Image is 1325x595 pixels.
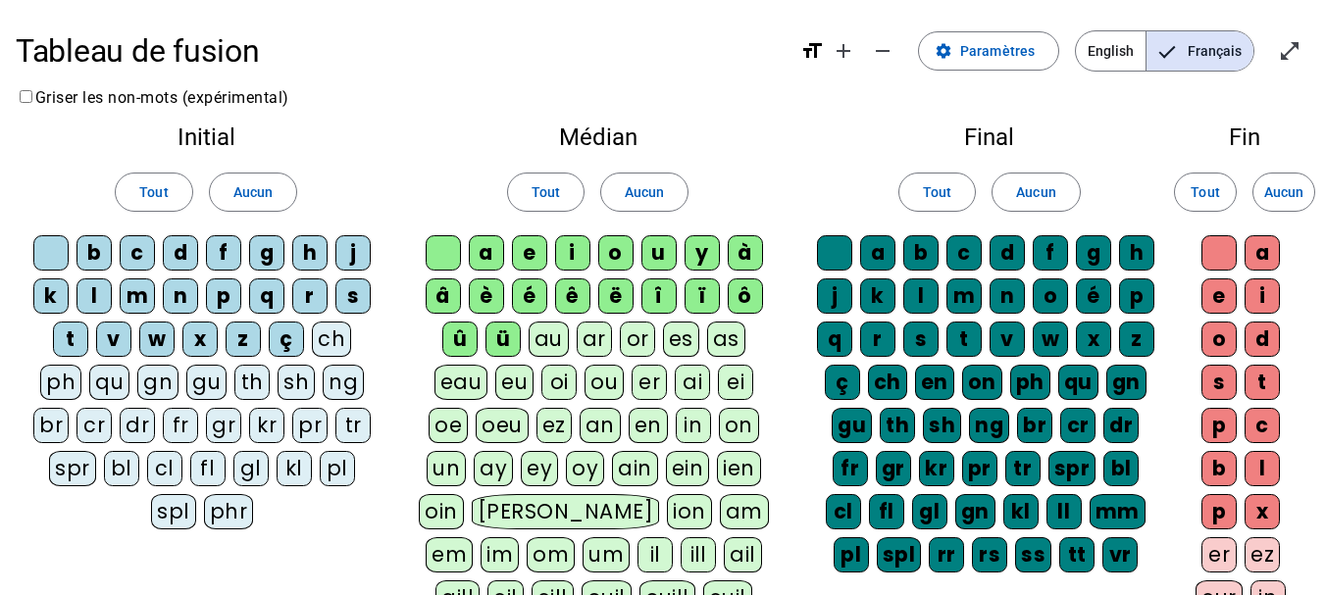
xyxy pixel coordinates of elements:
span: Aucun [1264,180,1303,204]
div: spr [49,451,96,486]
div: n [163,278,198,314]
div: à [728,235,763,271]
div: cr [1060,408,1096,443]
div: pr [292,408,328,443]
div: é [1076,278,1111,314]
div: gu [186,365,227,400]
div: r [860,322,895,357]
div: û [442,322,478,357]
div: ill [681,537,716,572]
div: s [335,278,371,314]
div: ng [323,365,364,400]
span: Aucun [1016,180,1055,204]
div: pl [834,537,869,572]
div: kl [1003,494,1039,529]
div: tr [335,408,371,443]
div: er [1201,537,1237,572]
div: fr [163,408,198,443]
button: Tout [1174,173,1237,212]
div: y [685,235,720,271]
div: t [1245,365,1280,400]
div: a [860,235,895,271]
div: l [1245,451,1280,486]
div: cl [147,451,182,486]
div: spr [1048,451,1096,486]
div: b [1201,451,1237,486]
div: rr [929,537,964,572]
div: en [915,365,954,400]
button: Entrer en plein écran [1270,31,1309,71]
div: spl [877,537,922,572]
div: p [1201,494,1237,529]
button: Aucun [600,173,688,212]
div: ll [1046,494,1082,529]
div: v [96,322,131,357]
div: o [1201,322,1237,357]
div: g [1076,235,1111,271]
div: ch [868,365,907,400]
div: phr [204,494,254,529]
div: ss [1015,537,1051,572]
div: cl [826,494,861,529]
div: ar [577,322,612,357]
div: z [226,322,261,357]
div: e [1201,278,1237,314]
div: a [1245,235,1280,271]
div: ain [612,451,658,486]
div: oeu [476,408,529,443]
div: ail [724,537,762,572]
div: x [1245,494,1280,529]
div: ï [685,278,720,314]
div: c [1245,408,1280,443]
div: kr [919,451,954,486]
h1: Tableau de fusion [16,20,785,82]
div: on [962,365,1002,400]
div: es [663,322,699,357]
h2: Initial [31,125,381,149]
div: pr [962,451,997,486]
mat-icon: open_in_full [1278,39,1301,63]
div: q [249,278,284,314]
div: en [629,408,668,443]
div: m [120,278,155,314]
div: ph [40,365,81,400]
div: l [76,278,112,314]
div: ê [555,278,590,314]
div: in [676,408,711,443]
div: r [292,278,328,314]
div: f [206,235,241,271]
div: â [426,278,461,314]
button: Tout [507,173,585,212]
mat-icon: remove [871,39,894,63]
div: ph [1010,365,1050,400]
span: Paramètres [960,39,1035,63]
button: Diminuer la taille de la police [863,31,902,71]
button: Paramètres [918,31,1059,71]
div: ai [675,365,710,400]
div: h [292,235,328,271]
div: t [53,322,88,357]
div: f [1033,235,1068,271]
div: i [1245,278,1280,314]
div: ë [598,278,634,314]
div: em [426,537,473,572]
div: eu [495,365,534,400]
div: x [182,322,218,357]
div: um [583,537,630,572]
div: sh [278,365,315,400]
div: k [33,278,69,314]
span: Aucun [233,180,273,204]
div: gu [832,408,872,443]
div: sh [923,408,961,443]
div: l [903,278,939,314]
div: ç [269,322,304,357]
div: ez [1245,537,1280,572]
div: spl [151,494,196,529]
div: oi [541,365,577,400]
div: ien [717,451,761,486]
div: è [469,278,504,314]
div: gn [1106,365,1147,400]
div: bl [104,451,139,486]
div: gr [876,451,911,486]
span: Tout [923,180,951,204]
